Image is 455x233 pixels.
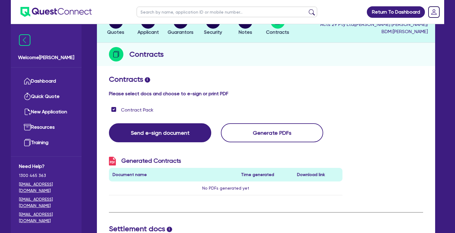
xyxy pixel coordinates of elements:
[109,181,342,195] td: No PDFs generated yet
[107,14,125,36] button: Quotes
[293,168,342,181] th: Download link
[367,6,425,18] a: Return To Dashboard
[24,93,31,100] img: quick-quote
[19,89,73,104] a: Quick Quote
[204,29,222,35] span: Security
[266,29,289,35] span: Contracts
[167,227,172,232] span: i
[137,7,317,17] input: Search by name, application ID or mobile number...
[19,120,73,135] a: Resources
[19,34,30,46] img: icon-menu-close
[109,75,423,84] h2: Contracts
[19,163,73,170] span: Need Help?
[426,4,442,20] a: Dropdown toggle
[20,7,92,17] img: quest-connect-logo-blue
[109,47,123,61] img: step-icon
[109,157,116,165] img: icon-pdf
[109,168,237,181] th: Document name
[109,157,342,165] h3: Generated Contracts
[109,91,423,96] h4: Please select docs and choose to e-sign or print PDF
[221,123,323,142] button: Generate PDFs
[107,29,124,35] span: Quotes
[266,14,289,36] button: Contracts
[19,196,73,209] a: [EMAIL_ADDRESS][DOMAIN_NAME]
[19,74,73,89] a: Dashboard
[109,123,211,142] button: Send e-sign document
[204,14,222,36] button: Security
[19,104,73,120] a: New Application
[24,139,31,146] img: training
[167,14,194,36] button: Guarantors
[121,106,153,114] label: Contract Pack
[237,168,293,181] th: Time generated
[24,124,31,131] img: resources
[137,14,159,36] button: Applicant
[320,28,428,35] span: BDM: [PERSON_NAME]
[238,14,253,36] button: Notes
[19,172,73,179] span: 1300 465 363
[19,135,73,150] a: Training
[18,54,74,61] span: Welcome [PERSON_NAME]
[320,21,428,27] span: Acts 29 Pty Ltd ( [PERSON_NAME] [PERSON_NAME] )
[19,211,73,224] a: [EMAIL_ADDRESS][DOMAIN_NAME]
[19,181,73,194] a: [EMAIL_ADDRESS][DOMAIN_NAME]
[129,49,164,60] h2: Contracts
[168,29,193,35] span: Guarantors
[145,77,150,83] span: i
[138,29,159,35] span: Applicant
[24,108,31,115] img: new-application
[239,29,252,35] span: Notes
